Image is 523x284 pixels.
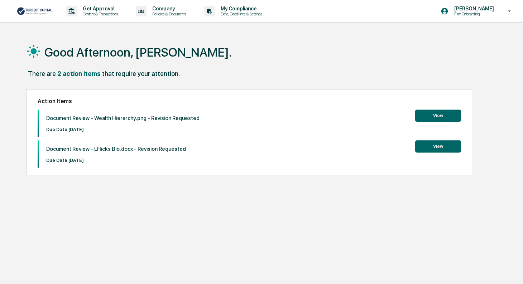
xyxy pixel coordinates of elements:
p: [PERSON_NAME] [448,6,498,11]
p: Company [147,6,189,11]
button: View [415,110,461,122]
div: 2 action items [57,70,101,77]
p: Firm Onboarding [448,11,498,16]
p: Policies & Documents [147,11,189,16]
h2: Action Items [38,98,461,105]
p: My Compliance [215,6,266,11]
p: Due Date: [DATE] [46,158,186,163]
img: logo [17,6,52,16]
a: View [415,112,461,119]
p: Document Review - LHicks Bio.docx - Revision Requested [46,146,186,152]
p: Get Approval [77,6,121,11]
p: Data, Deadlines & Settings [215,11,266,16]
p: Content & Transactions [77,11,121,16]
div: There are [28,70,56,77]
button: View [415,140,461,153]
div: that require your attention. [102,70,180,77]
p: Due Date: [DATE] [46,127,200,132]
p: Document Review - Wealth Hierarchy.png - Revision Requested [46,115,200,121]
h1: Good Afternoon, [PERSON_NAME]. [44,45,232,59]
a: View [415,143,461,149]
